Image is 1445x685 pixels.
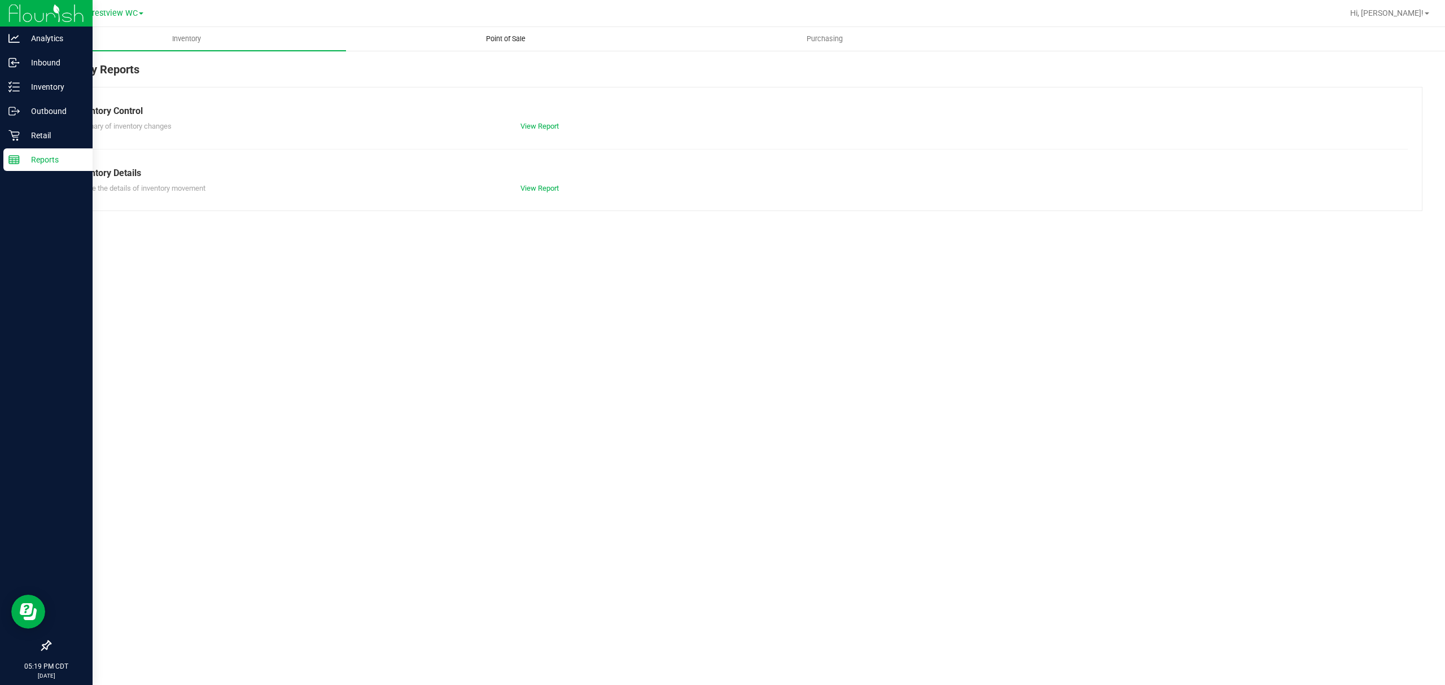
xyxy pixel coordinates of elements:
a: View Report [520,122,559,130]
p: Retail [20,129,87,142]
p: 05:19 PM CDT [5,661,87,671]
inline-svg: Inbound [8,57,20,68]
div: Inventory Details [73,166,1399,180]
div: Inventory Control [73,104,1399,118]
inline-svg: Inventory [8,81,20,93]
a: Point of Sale [346,27,665,51]
a: Inventory [27,27,346,51]
p: [DATE] [5,671,87,680]
span: Hi, [PERSON_NAME]! [1350,8,1424,17]
span: Crestview WC [87,8,138,18]
span: Purchasing [791,34,858,44]
iframe: Resource center [11,595,45,629]
a: View Report [520,184,559,192]
p: Outbound [20,104,87,118]
a: Purchasing [665,27,984,51]
span: Inventory [157,34,216,44]
span: Explore the details of inventory movement [73,184,205,192]
p: Reports [20,153,87,166]
inline-svg: Analytics [8,33,20,44]
p: Analytics [20,32,87,45]
p: Inbound [20,56,87,69]
inline-svg: Outbound [8,106,20,117]
inline-svg: Retail [8,130,20,141]
inline-svg: Reports [8,154,20,165]
div: Inventory Reports [50,61,1422,87]
p: Inventory [20,80,87,94]
span: Summary of inventory changes [73,122,172,130]
span: Point of Sale [471,34,541,44]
